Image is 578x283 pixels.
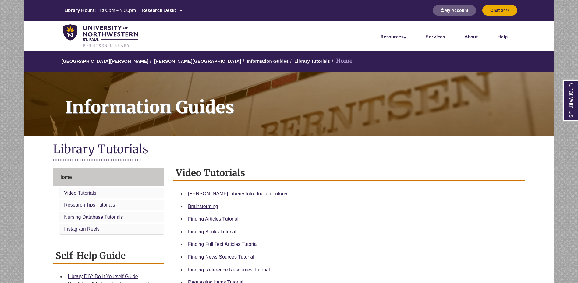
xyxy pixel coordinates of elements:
[62,7,97,13] th: Library Hours:
[247,58,289,64] a: Information Guides
[64,226,100,232] a: Instagram Reels
[59,72,554,128] h1: Information Guides
[53,168,164,236] div: Guide Page Menu
[68,274,138,279] a: Library DIY: Do It Yourself Guide
[188,254,254,260] a: Finding News Sources Tutorial
[62,7,185,14] a: Hours Today
[53,142,525,158] h1: Library Tutorials
[64,190,96,196] a: Video Tutorials
[464,34,478,39] a: About
[58,175,72,180] span: Home
[154,58,241,64] a: [PERSON_NAME][GEOGRAPHIC_DATA]
[188,191,289,196] a: [PERSON_NAME] Library Introduction Tutorial
[381,34,406,39] a: Resources
[433,5,476,16] button: My Account
[179,7,182,13] span: –
[482,8,517,13] a: Chat 24/7
[482,5,517,16] button: Chat 24/7
[99,7,136,13] span: 1:00pm – 9:00pm
[188,216,238,221] a: Finding Articles Tutorial
[53,248,164,264] h2: Self-Help Guide
[188,242,258,247] a: Finding Full Text Articles Tutorial
[64,214,123,220] a: Nursing Database Tutorials
[63,24,138,48] img: UNWSP Library Logo
[188,204,218,209] a: Brainstorming
[433,8,476,13] a: My Account
[188,229,236,234] a: Finding Books Tutorial
[140,7,177,13] th: Research Desk:
[188,267,270,272] a: Finding Reference Resources Tutorial
[64,202,115,207] a: Research Tips Tutorials
[24,72,554,136] a: Information Guides
[497,34,508,39] a: Help
[62,7,185,13] table: Hours Today
[53,168,164,186] a: Home
[426,34,445,39] a: Services
[61,58,148,64] a: [GEOGRAPHIC_DATA][PERSON_NAME]
[173,165,525,181] h2: Video Tutorials
[330,57,353,65] li: Home
[294,58,330,64] a: Library Tutorials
